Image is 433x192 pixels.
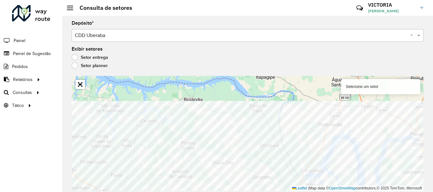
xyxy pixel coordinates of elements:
label: Exibir setores [72,45,103,53]
label: Depósito [72,19,94,27]
span: Painel [14,37,25,44]
h2: Consulta de setores [73,4,132,11]
a: Leaflet [292,186,307,190]
a: Abrir mapa em tela cheia [75,80,85,89]
a: Contato Rápido [353,1,366,15]
span: Consultas [13,89,32,96]
label: Setor planner [72,62,108,69]
span: Tático [12,102,24,109]
span: Clear all [410,32,416,39]
span: | [308,186,309,190]
div: Selecione um setor [341,79,420,94]
span: [PERSON_NAME] [368,8,416,14]
div: Críticas? Dúvidas? Elogios? Sugestões? Entre em contato conosco! [281,2,347,19]
span: Pedidos [12,63,28,70]
label: Setor entrega [72,54,108,60]
span: Relatórios [13,76,33,83]
span: Painel de Sugestão [13,50,51,57]
h3: VICTORIA [368,2,416,8]
a: OpenStreetMap [329,186,356,190]
div: Map data © contributors,© 2025 TomTom, Microsoft [290,186,423,191]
